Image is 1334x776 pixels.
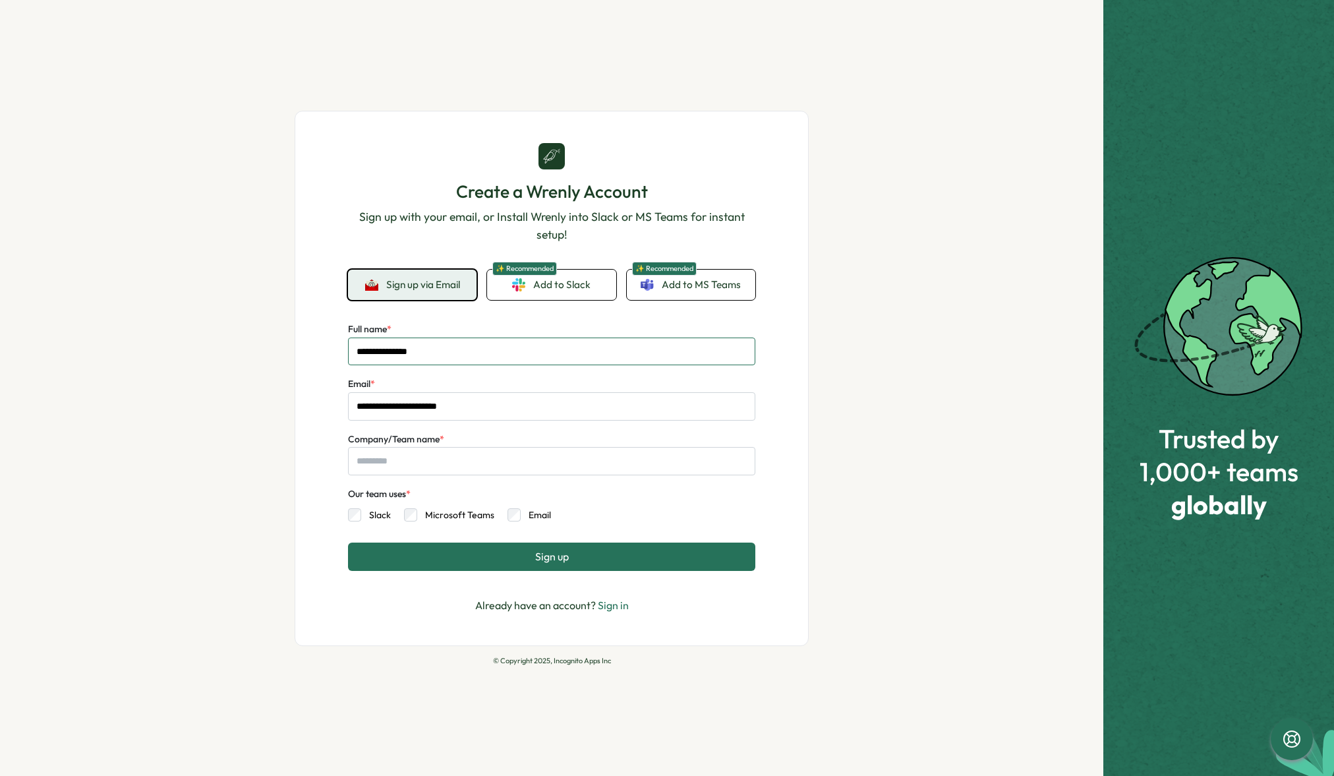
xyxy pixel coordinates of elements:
span: 1,000+ teams [1140,457,1298,486]
span: Sign up via Email [386,279,460,291]
label: Email [521,508,551,522]
label: Company/Team name [348,433,444,447]
a: Sign in [598,599,629,612]
div: Our team uses [348,487,411,502]
label: Email [348,377,375,392]
span: ✨ Recommended [632,262,697,276]
h1: Create a Wrenly Account [348,180,755,203]
label: Microsoft Teams [417,508,494,522]
button: Sign up via Email [348,270,477,300]
span: Trusted by [1140,424,1298,453]
a: ✨ RecommendedAdd to Slack [487,270,616,300]
span: globally [1140,490,1298,519]
p: Sign up with your email, or Install Wrenly into Slack or MS Teams for instant setup! [348,208,755,243]
button: Sign up [348,543,755,570]
span: Add to Slack [533,278,591,292]
label: Full name [348,322,391,337]
span: Add to MS Teams [662,278,741,292]
a: ✨ RecommendedAdd to MS Teams [627,270,755,300]
p: Already have an account? [475,597,629,614]
span: Sign up [535,551,569,562]
p: © Copyright 2025, Incognito Apps Inc [295,657,809,665]
label: Slack [361,508,391,522]
span: ✨ Recommended [492,262,557,276]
